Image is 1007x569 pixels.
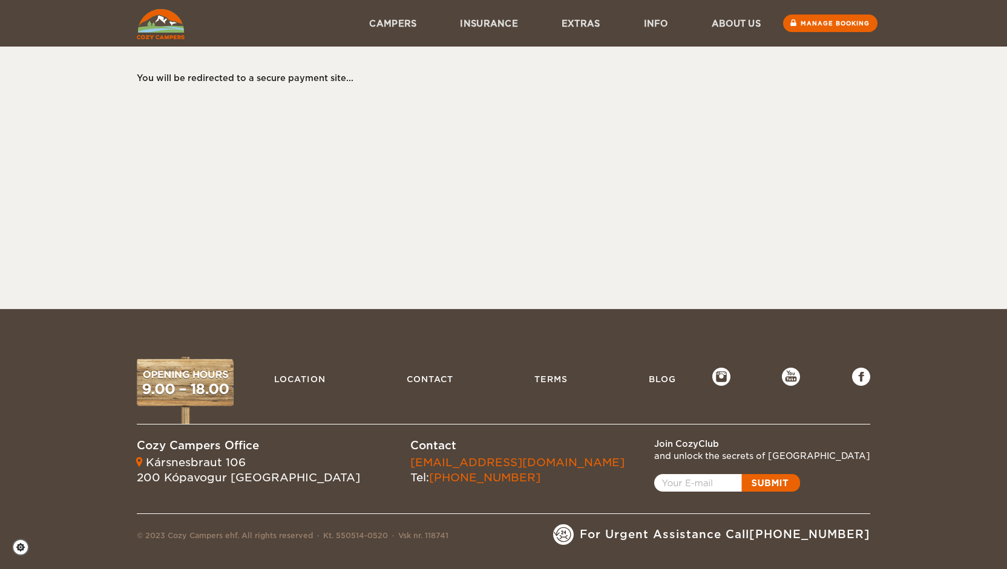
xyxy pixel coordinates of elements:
div: Tel: [410,455,625,486]
div: Cozy Campers Office [137,438,360,454]
div: Contact [410,438,625,454]
div: and unlock the secrets of [GEOGRAPHIC_DATA] [654,450,870,462]
a: Location [268,368,332,391]
a: [PHONE_NUMBER] [749,528,870,541]
div: © 2023 Cozy Campers ehf. All rights reserved Kt. 550514-0520 Vsk nr. 118741 [137,530,448,545]
div: Join CozyClub [654,438,870,450]
div: Kársnesbraut 106 200 Kópavogur [GEOGRAPHIC_DATA] [137,455,360,486]
img: Cozy Campers [137,9,185,39]
a: [PHONE_NUMBER] [429,471,540,484]
a: Manage booking [783,15,877,32]
div: You will be redirected to a secure payment site... [137,72,858,84]
a: Open popup [654,474,800,492]
a: Contact [401,368,459,391]
a: [EMAIL_ADDRESS][DOMAIN_NAME] [410,456,625,469]
a: Blog [643,368,682,391]
a: Terms [528,368,574,391]
a: Cookie settings [12,539,37,556]
span: For Urgent Assistance Call [580,527,870,542]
